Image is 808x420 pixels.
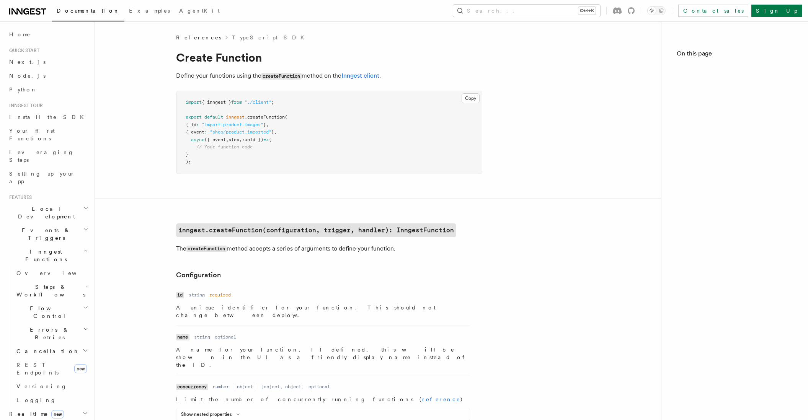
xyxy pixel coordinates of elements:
[751,5,802,17] a: Sign Up
[6,28,90,41] a: Home
[6,202,90,223] button: Local Development
[6,245,90,266] button: Inngest Functions
[6,83,90,96] a: Python
[9,31,31,38] span: Home
[9,73,46,79] span: Node.js
[74,364,87,373] span: new
[271,99,274,105] span: ;
[13,266,90,280] a: Overview
[6,205,83,220] span: Local Development
[309,384,330,390] dd: optional
[6,145,90,167] a: Leveraging Steps
[229,137,239,142] span: step
[124,2,175,21] a: Examples
[6,248,83,263] span: Inngest Functions
[176,223,456,237] code: inngest.createFunction(configuration, trigger, handler): InngestFunction
[176,384,208,390] code: concurrency
[9,171,75,184] span: Setting up your app
[9,86,37,93] span: Python
[13,379,90,393] a: Versioning
[269,137,271,142] span: {
[647,6,666,15] button: Toggle dark mode
[245,99,271,105] span: "./client"
[204,129,207,135] span: :
[186,129,204,135] span: { event
[13,301,90,323] button: Flow Control
[176,243,482,254] p: The method accepts a series of arguments to define your function.
[51,410,64,418] span: new
[13,304,83,320] span: Flow Control
[6,167,90,188] a: Setting up your app
[245,114,285,120] span: .createFunction
[13,323,90,344] button: Errors & Retries
[242,137,263,142] span: runId })
[176,396,470,403] p: Limit the number of concurrently running functions ( )
[261,73,302,80] code: createFunction
[9,114,88,120] span: Install the SDK
[232,34,309,41] a: TypeScript SDK
[226,114,245,120] span: inngest
[176,304,470,319] p: A unique identifier for your function. This should not change between deploys.
[186,122,196,127] span: { id
[453,5,600,17] button: Search...Ctrl+K
[341,72,379,79] a: Inngest client
[196,144,253,150] span: // Your function code
[196,122,199,127] span: :
[6,124,90,145] a: Your first Functions
[678,5,748,17] a: Contact sales
[52,2,124,21] a: Documentation
[422,396,460,402] a: reference
[9,128,55,142] span: Your first Functions
[6,103,43,109] span: Inngest tour
[13,280,90,301] button: Steps & Workflows
[6,47,39,54] span: Quick start
[6,55,90,69] a: Next.js
[16,362,59,376] span: REST Endpoints
[13,283,85,298] span: Steps & Workflows
[57,8,120,14] span: Documentation
[191,137,204,142] span: async
[129,8,170,14] span: Examples
[186,114,202,120] span: export
[263,137,269,142] span: =>
[176,346,470,369] p: A name for your function. If defined, this will be shown in the UI as a friendly display name ins...
[6,410,64,418] span: Realtime
[179,8,220,14] span: AgentKit
[213,384,304,390] dd: number | object | [object, object]
[176,270,221,280] a: Configuration
[176,334,189,340] code: name
[231,99,242,105] span: from
[176,34,221,41] span: References
[6,194,32,200] span: Features
[226,137,229,142] span: ,
[9,59,46,65] span: Next.js
[9,149,74,163] span: Leveraging Steps
[16,270,95,276] span: Overview
[13,347,80,355] span: Cancellation
[6,223,90,245] button: Events & Triggers
[204,137,226,142] span: ({ event
[186,152,188,157] span: }
[186,159,191,164] span: );
[175,2,224,21] a: AgentKit
[13,326,83,341] span: Errors & Retries
[6,266,90,407] div: Inngest Functions
[194,334,210,340] dd: string
[274,129,277,135] span: ,
[186,246,227,252] code: createFunction
[215,334,236,340] dd: optional
[6,226,83,242] span: Events & Triggers
[16,397,56,403] span: Logging
[176,70,482,81] p: Define your functions using the method on the .
[176,292,184,298] code: id
[462,93,480,103] button: Copy
[266,122,269,127] span: ,
[210,129,271,135] span: "shop/product.imported"
[16,383,67,389] span: Versioning
[578,7,596,15] kbd: Ctrl+K
[263,122,266,127] span: }
[181,411,243,417] button: Show nested properties
[209,292,231,298] dd: required
[202,99,231,105] span: { inngest }
[176,50,482,64] h1: Create Function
